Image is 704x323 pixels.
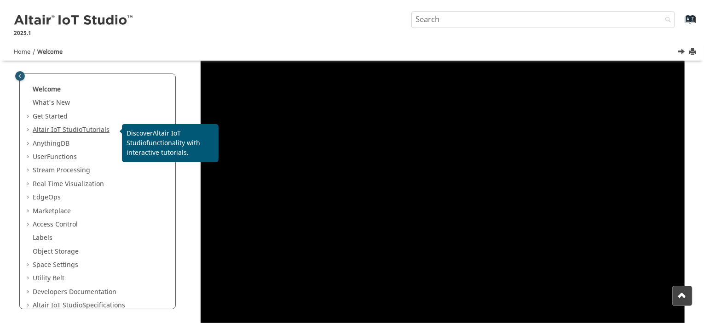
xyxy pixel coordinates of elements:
p: 2025.1 [14,29,134,37]
span: Expand Real Time Visualization [25,180,33,189]
span: Expand Altair IoT StudioTutorials [25,125,33,135]
span: Expand Altair IoT StudioSpecifications [25,301,33,310]
span: Expand Developers Documentation [25,288,33,297]
a: Access Control [33,220,78,229]
a: What's New [33,98,70,108]
a: Next topic: What's New [679,47,686,58]
span: Altair IoT Studio [127,129,181,148]
a: Go to index terms page [670,19,691,28]
button: Print this page [690,46,697,58]
button: Search [653,11,679,29]
a: Altair IoT StudioSpecifications [33,300,125,310]
p: Discover functionality with interactive tutorials. [127,129,214,158]
span: Expand Marketplace [25,207,33,216]
span: Expand Stream Processing [25,166,33,175]
span: Altair IoT Studio [33,125,82,135]
a: Home [14,48,30,56]
span: Altair IoT Studio [33,300,82,310]
span: Functions [47,152,77,162]
button: Toggle publishing table of content [15,71,25,81]
a: UserFunctions [33,152,77,162]
span: Expand Access Control [25,220,33,229]
a: AnythingDB [33,139,69,148]
a: Utility Belt [33,273,64,283]
a: EdgeOps [33,193,61,202]
span: Expand Utility Belt [25,274,33,283]
a: Marketplace [33,206,71,216]
span: Expand Space Settings [25,261,33,270]
span: Expand UserFunctions [25,153,33,162]
input: Search query [411,11,675,28]
a: Space Settings [33,260,78,270]
a: Welcome [37,48,63,56]
a: Object Storage [33,247,79,256]
a: Get Started [33,112,68,121]
span: Expand AnythingDB [25,139,33,148]
a: Labels [33,233,52,243]
a: Stream Processing [33,165,90,175]
a: Real Time Visualization [33,179,104,189]
a: Welcome [33,85,61,94]
img: Altair IoT Studio [14,13,134,28]
span: Expand Get Started [25,112,33,121]
a: Altair IoT StudioTutorials [33,125,110,135]
span: Expand EdgeOps [25,193,33,202]
a: Developers Documentation [33,287,116,297]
